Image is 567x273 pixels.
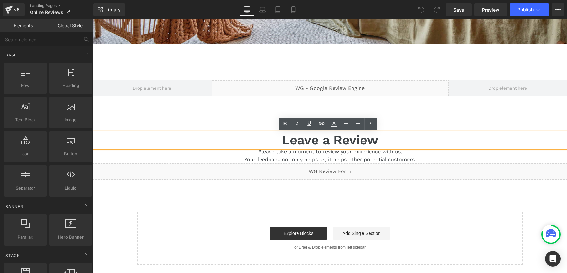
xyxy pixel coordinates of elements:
[30,3,93,8] a: Landing Pages
[6,151,45,157] span: Icon
[5,52,17,58] span: Base
[54,226,420,230] p: or Drag & Drop elements from left sidebar
[517,7,534,12] span: Publish
[482,6,499,13] span: Preview
[453,6,464,13] span: Save
[93,3,125,16] a: New Library
[415,3,428,16] button: Undo
[51,185,90,191] span: Liquid
[51,82,90,89] span: Heading
[474,3,507,16] a: Preview
[552,3,564,16] button: More
[51,151,90,157] span: Button
[30,10,63,15] span: Online Reviews
[510,3,549,16] button: Publish
[430,3,443,16] button: Redo
[239,3,255,16] a: Desktop
[177,208,234,220] a: Explore Blocks
[286,3,301,16] a: Mobile
[255,3,270,16] a: Laptop
[51,234,90,240] span: Hero Banner
[105,7,121,13] span: Library
[6,234,45,240] span: Parallax
[51,116,90,123] span: Image
[3,3,25,16] a: v6
[47,19,93,32] a: Global Style
[5,203,24,210] span: Banner
[545,251,561,267] div: Open Intercom Messenger
[6,116,45,123] span: Text Block
[13,5,21,14] div: v6
[270,3,286,16] a: Tablet
[5,252,21,258] span: Stack
[6,185,45,191] span: Separator
[6,82,45,89] span: Row
[240,208,297,220] a: Add Single Section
